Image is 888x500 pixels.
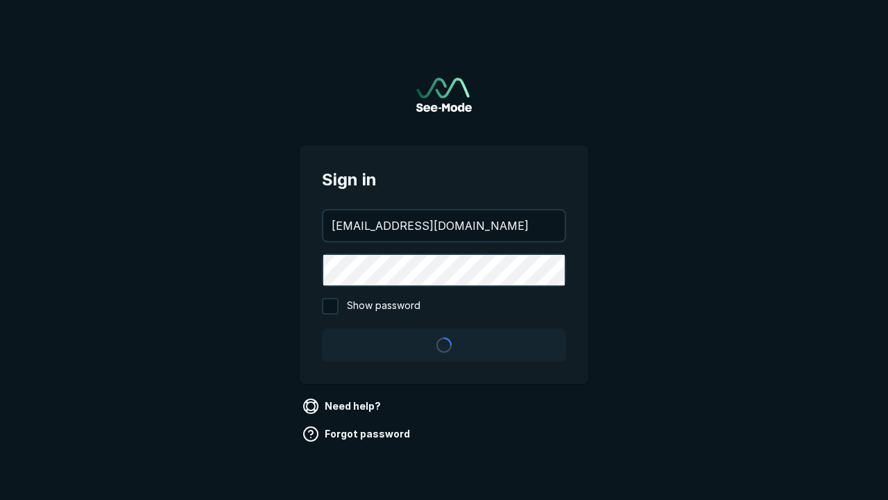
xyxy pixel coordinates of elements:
img: See-Mode Logo [416,78,472,112]
a: Need help? [300,395,386,417]
span: Show password [347,298,420,315]
a: Forgot password [300,423,416,445]
input: your@email.com [323,210,565,241]
a: Go to sign in [416,78,472,112]
span: Sign in [322,167,566,192]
